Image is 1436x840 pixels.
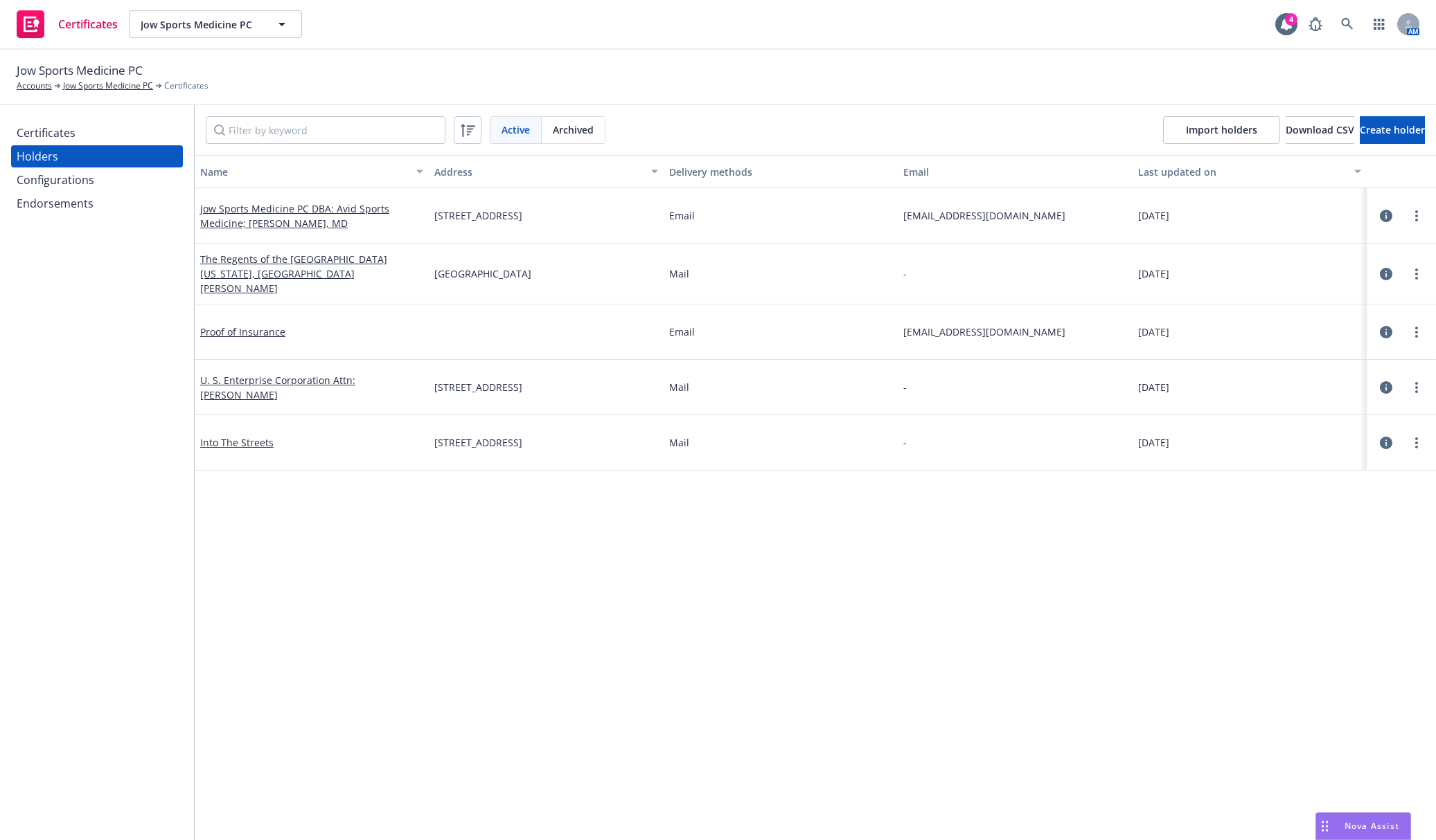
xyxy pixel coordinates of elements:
[434,435,522,450] span: [STREET_ADDRESS]
[200,253,387,295] a: The Regents of the [GEOGRAPHIC_DATA][US_STATE], [GEOGRAPHIC_DATA][PERSON_NAME]
[434,380,522,394] span: [STREET_ADDRESS]
[1138,380,1361,394] div: [DATE]
[1138,208,1361,223] div: [DATE]
[502,122,530,137] span: Active
[141,17,260,32] span: Jow Sports Medicine PC
[11,169,183,191] a: Configurations
[669,266,892,281] div: Mail
[200,436,274,449] a: Into The Streets
[903,325,1126,339] span: [EMAIL_ADDRESS][DOMAIN_NAME]
[206,116,445,144] input: Filter by keyword
[63,80,153,92] a: Jow Sports Medicine PC
[17,62,143,80] span: Jow Sports Medicine PC
[903,380,907,394] div: -
[17,122,76,144] div: Certificates
[195,155,429,188] button: Name
[11,145,183,167] a: Holders
[1345,820,1399,832] span: Nova Assist
[1285,13,1297,26] div: 4
[1186,123,1257,136] span: Import holders
[200,202,389,230] a: Jow Sports Medicine PC DBA: Avid Sports Medicine; [PERSON_NAME], MD
[669,435,892,450] div: Mail
[17,192,94,214] div: Endorsements
[664,155,898,188] button: Delivery methods
[898,155,1132,188] button: Email
[58,19,118,30] span: Certificates
[903,266,907,281] div: -
[669,208,892,223] div: Email
[434,208,522,223] span: [STREET_ADDRESS]
[1315,812,1411,840] button: Nova Assist
[200,325,285,338] a: Proof of Insurance
[669,380,892,394] div: Mail
[903,165,1126,179] div: Email
[1133,155,1367,188] button: Last updated on
[1138,165,1346,179] div: Last updated on
[669,165,892,179] div: Delivery methods
[1286,116,1354,144] button: Download CSV
[1163,116,1280,144] a: Import holders
[11,122,183,144] a: Certificates
[903,435,907,450] div: -
[129,10,302,38] button: Jow Sports Medicine PC
[1316,813,1333,839] div: Drag to move
[200,374,355,401] a: U. S. Enterprise Corporation Attn: [PERSON_NAME]
[429,155,663,188] button: Address
[1408,324,1425,340] a: more
[1138,266,1361,281] div: [DATE]
[164,80,209,92] span: Certificates
[11,5,123,44] a: Certificates
[17,145,58,167] div: Holders
[1408,266,1425,282] a: more
[1138,435,1361,450] div: [DATE]
[1408,435,1425,451] a: more
[1360,116,1425,144] button: Create holder
[1408,379,1425,396] a: more
[1360,123,1425,136] span: Create holder
[17,169,94,191] div: Configurations
[1365,10,1393,38] a: Switch app
[200,165,408,179] div: Name
[434,266,531,281] span: [GEOGRAPHIC_DATA]
[11,192,183,214] a: Endorsements
[1138,325,1361,339] div: [DATE]
[1286,123,1354,136] span: Download CSV
[434,165,642,179] div: Address
[903,208,1126,223] span: [EMAIL_ADDRESS][DOMAIN_NAME]
[1408,208,1425,224] a: more
[1302,10,1329,38] a: Report a Bug
[553,122,594,137] span: Archived
[1333,10,1361,38] a: Search
[669,325,892,339] div: Email
[17,80,52,92] a: Accounts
